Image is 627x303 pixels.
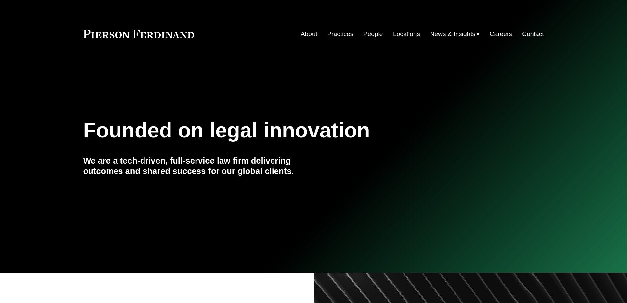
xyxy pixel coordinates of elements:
h1: Founded on legal innovation [83,118,467,142]
a: Practices [327,28,353,40]
a: About [301,28,317,40]
h4: We are a tech-driven, full-service law firm delivering outcomes and shared success for our global... [83,155,314,177]
a: Locations [393,28,420,40]
span: News & Insights [430,28,476,40]
a: folder dropdown [430,28,480,40]
a: Careers [490,28,512,40]
a: People [363,28,383,40]
a: Contact [522,28,544,40]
